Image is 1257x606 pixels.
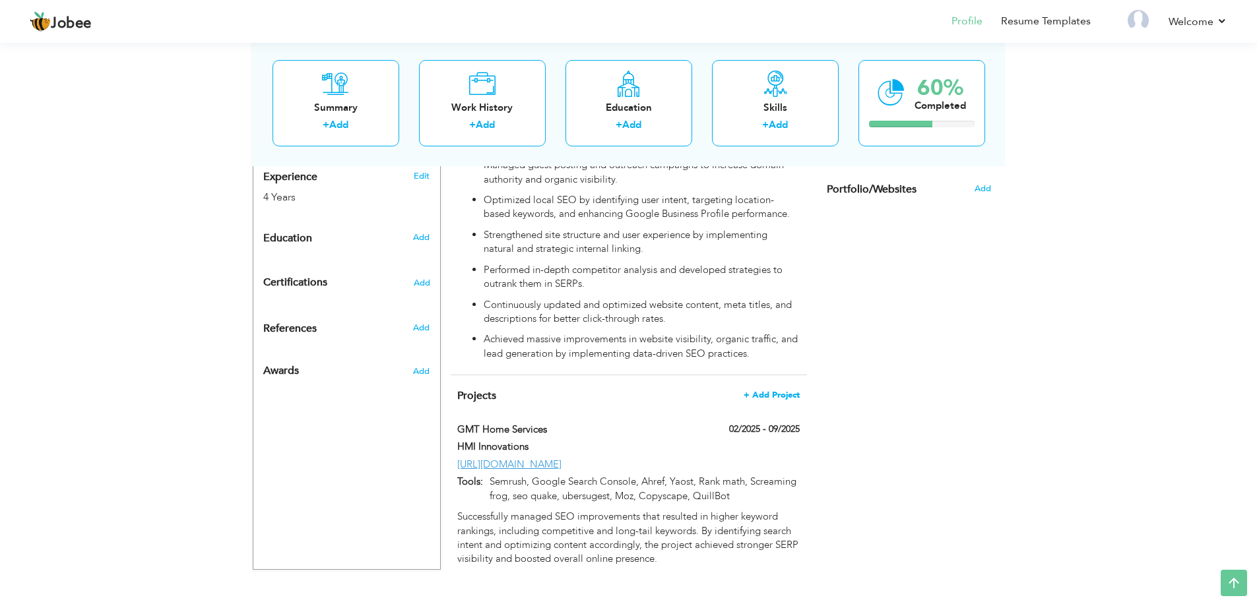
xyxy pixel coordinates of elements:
p: Achieved massive improvements in website visibility, organic traffic, and lead generation by impl... [484,332,799,361]
label: 02/2025 - 09/2025 [729,423,800,436]
p: Performed in-depth competitor analysis and developed strategies to outrank them in SERPs. [484,263,799,291]
h4: This helps to highlight the project, tools and skills you have worked on. [457,389,799,402]
div: Work History [430,100,535,114]
label: + [616,118,622,132]
img: jobee.io [30,11,51,32]
span: Add [413,365,430,377]
p: Managed guest posting and outreach campaigns to increase domain authority and organic visibility. [484,158,799,187]
div: 60% [915,76,966,98]
a: Welcome [1169,14,1227,30]
div: Summary [283,100,389,114]
label: + [323,118,329,132]
img: Profile Img [1128,10,1149,31]
span: Add [975,183,991,195]
div: Completed [915,98,966,112]
span: Add [413,322,430,334]
span: Certifications [263,275,327,289]
a: Edit [414,170,430,182]
a: Add [476,118,495,131]
a: Add [329,118,348,131]
a: Resume Templates [1001,14,1091,29]
label: GMT Home Services [457,423,679,437]
span: Projects [457,388,496,403]
div: Share your links of online work [817,166,1002,212]
label: + [762,118,769,132]
label: + [469,118,476,132]
span: References [263,323,317,335]
p: Semrush, Google Search Console, Ahref, Yaost, Rank math, Screaming frog, seo quake, ubersugest, M... [483,475,799,503]
a: Add [622,118,641,131]
span: Awards [263,365,299,377]
span: Portfolio/Websites [827,184,917,196]
span: Add [413,231,430,243]
div: Add the reference. [253,322,440,342]
span: Jobee [51,16,92,31]
span: Experience [263,171,317,183]
p: Strengthened site structure and user experience by implementing natural and strategic internal li... [484,228,799,257]
a: [URL][DOMAIN_NAME] [457,458,562,471]
p: Continuously updated and optimized website content, meta titles, and descriptions for better clic... [484,298,799,326]
span: Education [263,233,312,245]
a: Profile [951,14,983,29]
p: Successfully managed SEO improvements that resulted in higher keyword rankings, including competi... [457,510,799,566]
div: Education [576,100,682,114]
p: Optimized local SEO by identifying user intent, targeting location-based keywords, and enhancing ... [484,193,799,222]
a: Jobee [30,11,92,32]
label: HMI Innovations [457,440,679,454]
div: Add the awards you’ve earned. [253,352,440,384]
div: 4 Years [263,190,399,205]
a: Add [769,118,788,131]
label: Tools: [457,475,483,489]
span: + Add Project [744,390,800,400]
div: Skills [723,100,828,114]
span: Add the certifications you’ve earned. [414,278,430,288]
div: Add your educational degree. [263,225,430,251]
